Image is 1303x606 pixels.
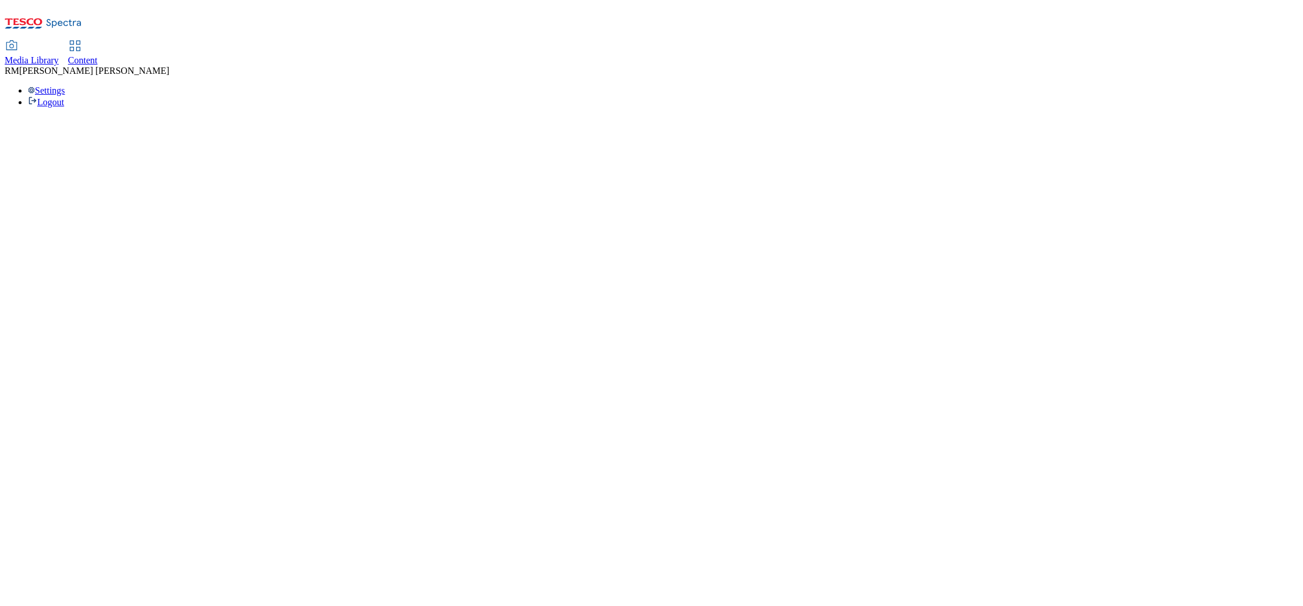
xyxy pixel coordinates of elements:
span: RM [5,66,19,76]
span: Media Library [5,55,59,65]
a: Content [68,41,98,66]
a: Logout [28,97,64,107]
a: Settings [28,85,65,95]
a: Media Library [5,41,59,66]
span: Content [68,55,98,65]
span: [PERSON_NAME] [PERSON_NAME] [19,66,169,76]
